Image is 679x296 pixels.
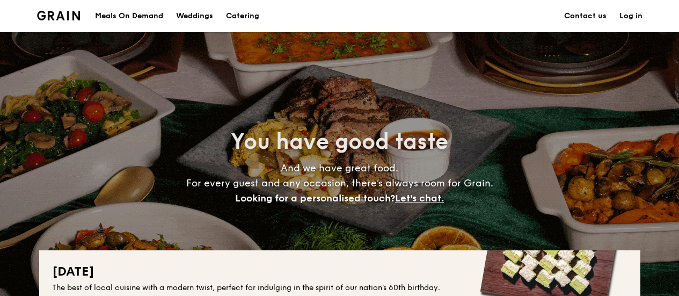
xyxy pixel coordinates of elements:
[186,162,493,204] span: And we have great food. For every guest and any occasion, there’s always room for Grain.
[231,129,448,155] span: You have good taste
[395,192,444,204] span: Let's chat.
[37,11,81,20] img: Grain
[235,192,395,204] span: Looking for a personalised touch?
[52,263,627,280] h2: [DATE]
[37,11,81,20] a: Logotype
[52,283,627,293] div: The best of local cuisine with a modern twist, perfect for indulging in the spirit of our nation’...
